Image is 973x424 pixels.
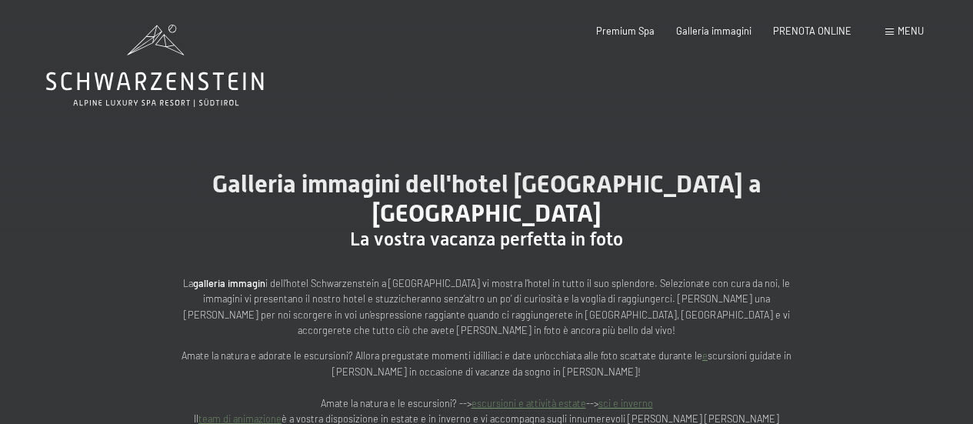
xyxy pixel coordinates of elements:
a: PRENOTA ONLINE [773,25,851,37]
a: escursioni e attività estate [472,397,586,409]
span: La vostra vacanza perfetta in foto [350,229,623,250]
span: Menu [898,25,924,37]
strong: galleria immagin [193,277,265,289]
a: e [702,349,708,362]
a: Premium Spa [596,25,655,37]
span: Galleria immagini dell'hotel [GEOGRAPHIC_DATA] a [GEOGRAPHIC_DATA] [212,169,761,228]
p: La i dell’hotel Schwarzenstein a [GEOGRAPHIC_DATA] vi mostra l’hotel in tutto il suo splendore. S... [179,275,795,339]
a: sci e inverno [598,397,653,409]
a: Galleria immagini [676,25,751,37]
